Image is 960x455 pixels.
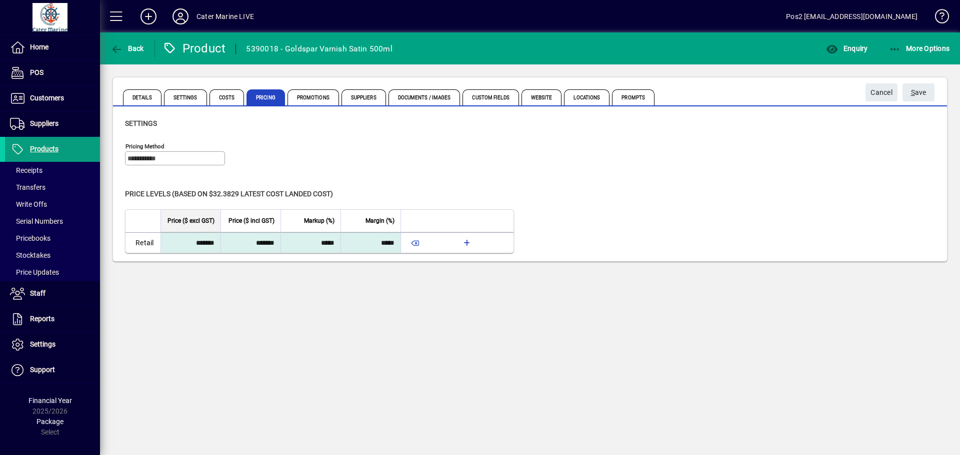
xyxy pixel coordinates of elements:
span: Price Updates [10,268,59,276]
span: Transfers [10,183,45,191]
span: Enquiry [826,44,867,52]
span: More Options [889,44,950,52]
span: Receipts [10,166,42,174]
button: Enquiry [823,39,870,57]
span: Serial Numbers [10,217,63,225]
span: Back [110,44,144,52]
button: Cancel [865,83,897,101]
div: 5390018 - Goldspar Varnish Satin 500ml [246,41,392,57]
span: Documents / Images [388,89,460,105]
a: Write Offs [5,196,100,213]
div: Product [162,40,226,56]
span: Support [30,366,55,374]
a: Home [5,35,100,60]
a: POS [5,60,100,85]
span: Package [36,418,63,426]
span: Price levels (based on $32.3829 Latest cost landed cost) [125,190,333,198]
td: Retail [125,232,160,253]
a: Reports [5,307,100,332]
span: Price ($ excl GST) [167,215,214,226]
span: Reports [30,315,54,323]
a: Staff [5,281,100,306]
a: Receipts [5,162,100,179]
div: Cater Marine LIVE [196,8,254,24]
a: Transfers [5,179,100,196]
span: Details [123,89,161,105]
app-page-header-button: Back [100,39,155,57]
span: Cancel [870,84,892,101]
span: Suppliers [30,119,58,127]
span: Suppliers [341,89,386,105]
span: ave [911,84,926,101]
span: Promotions [287,89,339,105]
span: Customers [30,94,64,102]
a: Suppliers [5,111,100,136]
a: Stocktakes [5,247,100,264]
span: Prompts [612,89,654,105]
span: Settings [164,89,207,105]
span: Costs [209,89,244,105]
a: Customers [5,86,100,111]
mat-label: Pricing method [125,143,164,150]
a: Serial Numbers [5,213,100,230]
a: Support [5,358,100,383]
button: Back [108,39,146,57]
span: Write Offs [10,200,47,208]
span: Website [521,89,562,105]
span: Custom Fields [462,89,518,105]
span: Settings [125,119,157,127]
span: Pricing [246,89,285,105]
button: Profile [164,7,196,25]
button: Add [132,7,164,25]
span: Staff [30,289,45,297]
div: Pos2 [EMAIL_ADDRESS][DOMAIN_NAME] [786,8,917,24]
span: S [911,88,915,96]
a: Price Updates [5,264,100,281]
span: Price ($ incl GST) [228,215,274,226]
span: Products [30,145,58,153]
span: Locations [564,89,609,105]
span: Pricebooks [10,234,50,242]
span: Settings [30,340,55,348]
span: Stocktakes [10,251,50,259]
span: Financial Year [28,397,72,405]
a: Settings [5,332,100,357]
a: Knowledge Base [927,2,947,34]
span: POS [30,68,43,76]
span: Margin (%) [365,215,394,226]
span: Home [30,43,48,51]
button: More Options [886,39,952,57]
a: Pricebooks [5,230,100,247]
span: Markup (%) [304,215,334,226]
button: Save [902,83,934,101]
